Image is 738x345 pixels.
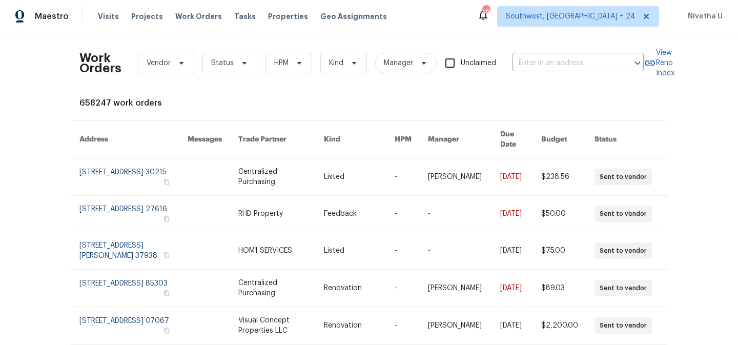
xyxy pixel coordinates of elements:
span: Projects [131,11,163,22]
td: Renovation [316,270,386,307]
th: Due Date [492,121,533,158]
button: Open [630,56,645,70]
td: Visual Concept Properties LLC [230,307,316,344]
td: Renovation [316,307,386,344]
span: Status [211,58,234,68]
h2: Work Orders [79,53,121,73]
span: Geo Assignments [320,11,387,22]
td: - [386,158,420,196]
span: Tasks [234,13,256,20]
button: Copy Address [162,214,171,224]
th: Address [71,121,179,158]
span: HPM [274,58,289,68]
span: Maestro [35,11,69,22]
th: HPM [386,121,420,158]
button: Copy Address [162,289,171,298]
td: - [420,196,492,232]
span: Visits [98,11,119,22]
span: Kind [329,58,343,68]
td: Centralized Purchasing [230,158,316,196]
span: Southwest, [GEOGRAPHIC_DATA] + 24 [506,11,635,22]
td: [PERSON_NAME] [420,158,492,196]
td: HOM1 SERVICES [230,232,316,270]
th: Status [586,121,667,158]
td: Listed [316,232,386,270]
span: Vendor [147,58,171,68]
td: Listed [316,158,386,196]
td: - [386,270,420,307]
th: Trade Partner [230,121,316,158]
button: Copy Address [162,177,171,187]
button: Copy Address [162,326,171,335]
td: RHD Property [230,196,316,232]
span: Unclaimed [461,58,496,69]
div: 562 [482,6,489,16]
span: Work Orders [175,11,222,22]
td: [PERSON_NAME] [420,307,492,344]
td: [PERSON_NAME] [420,270,492,307]
th: Manager [420,121,492,158]
span: Nivetha U [684,11,723,22]
th: Messages [179,121,230,158]
th: Budget [533,121,586,158]
a: View Reno Index [644,48,674,78]
span: Properties [268,11,308,22]
td: - [420,232,492,270]
div: 658247 work orders [79,98,659,108]
input: Enter in an address [512,55,615,71]
button: Copy Address [162,251,171,260]
td: Centralized Purchasing [230,270,316,307]
td: - [386,232,420,270]
td: - [386,307,420,344]
th: Kind [316,121,386,158]
td: Feedback [316,196,386,232]
td: - [386,196,420,232]
span: Manager [384,58,413,68]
